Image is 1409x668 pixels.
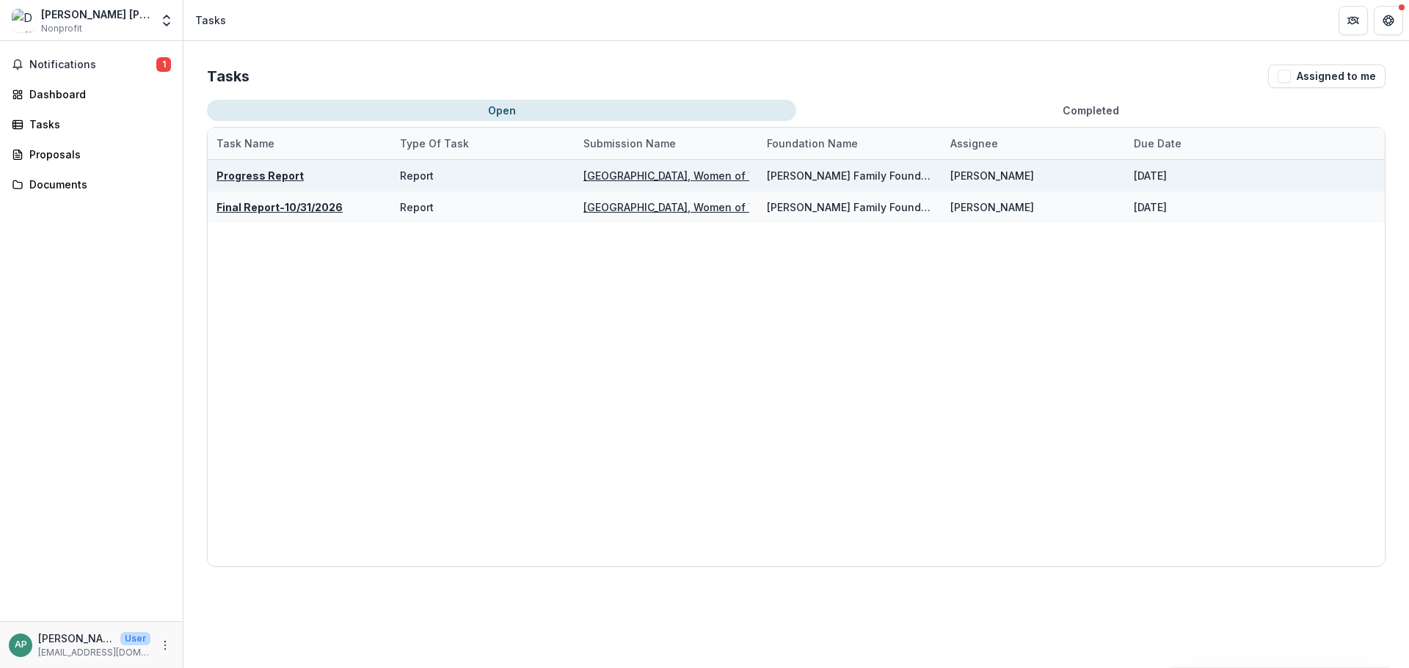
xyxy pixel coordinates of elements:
div: Assignee [942,128,1125,159]
a: Tasks [6,112,177,136]
div: Proposals [29,147,165,162]
div: Foundation Name [758,128,942,159]
button: Completed [796,100,1386,121]
div: [DATE] [1134,199,1167,215]
button: Get Help [1374,6,1403,35]
div: Foundation Name [758,136,867,151]
div: Tasks [29,117,165,132]
button: Assigned to me [1268,65,1386,88]
div: [PERSON_NAME] Family Foundation [767,168,933,183]
div: [PERSON_NAME] [950,199,1034,215]
a: Final Report-10/31/2026 [216,201,343,213]
button: Partners [1339,6,1368,35]
div: Submission Name [575,128,758,159]
p: [PERSON_NAME] [38,631,114,646]
div: Assignee [942,136,1007,151]
div: Documents [29,177,165,192]
span: 1 [156,57,171,72]
div: [PERSON_NAME] [950,168,1034,183]
button: Open entity switcher [156,6,177,35]
div: [DATE] [1134,168,1167,183]
div: Type of Task [391,128,575,159]
div: Task Name [208,128,391,159]
h2: Tasks [207,67,250,85]
button: More [156,636,174,654]
div: Report [400,168,434,183]
a: Progress Report [216,169,304,182]
div: Dashboard [29,87,165,102]
span: Nonprofit [41,22,82,35]
div: [PERSON_NAME] Family Foundation [767,199,933,215]
span: Notifications [29,59,156,71]
div: Due Date [1125,128,1308,159]
div: [PERSON_NAME] [PERSON_NAME] Foundaton [41,7,150,22]
a: Proposals [6,142,177,166]
button: Open [207,100,796,121]
a: [GEOGRAPHIC_DATA], Women of Vision & Artful Moments, 80000, Multi-Year Award, Arts, Special Needs [583,169,1112,182]
p: [EMAIL_ADDRESS][DOMAIN_NAME] [38,646,150,659]
div: Due Date [1125,136,1190,151]
div: Amy Pierce [15,640,27,650]
nav: breadcrumb [189,10,232,31]
p: User [120,632,150,645]
button: Notifications1 [6,53,177,76]
div: Task Name [208,136,283,151]
div: Report [400,199,434,215]
a: Documents [6,172,177,197]
a: Dashboard [6,82,177,106]
img: Deette Holden Cummer Foundaton [12,9,35,32]
div: Type of Task [391,136,478,151]
div: Tasks [195,12,226,28]
div: Submission Name [575,136,685,151]
a: [GEOGRAPHIC_DATA], Women of Vision & Artful Moments, 80000, Multi-Year Award, Arts, Special Needs [583,201,1112,213]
